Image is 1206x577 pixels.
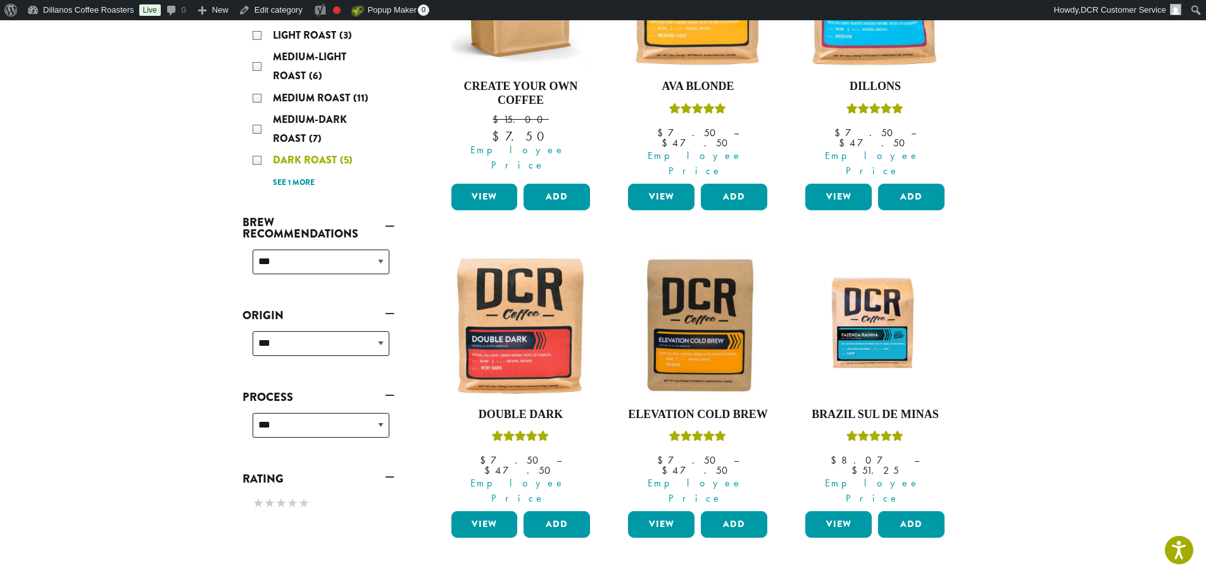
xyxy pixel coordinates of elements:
[275,494,287,512] span: ★
[911,126,916,139] span: –
[242,468,394,490] a: Rating
[492,128,505,144] span: $
[734,126,739,139] span: –
[846,101,903,120] div: Rated 5.00 out of 5
[309,131,322,146] span: (7)
[287,494,298,512] span: ★
[657,126,722,139] bdi: 7.50
[339,28,352,42] span: (3)
[834,126,845,139] span: $
[802,252,948,507] a: Brazil Sul De MinasRated 5.00 out of 5 Employee Price
[846,429,903,448] div: Rated 5.00 out of 5
[914,453,919,467] span: –
[340,153,353,167] span: (5)
[625,80,770,94] h4: Ava Blonde
[797,148,948,179] span: Employee Price
[524,184,590,210] button: Add
[492,429,549,448] div: Rated 4.50 out of 5
[620,476,770,506] span: Employee Price
[242,21,394,196] div: Roast
[662,464,734,477] bdi: 47.50
[493,113,503,126] span: $
[493,113,549,126] bdi: 15.00
[797,476,948,506] span: Employee Price
[443,476,594,506] span: Employee Price
[273,28,339,42] span: Light Roast
[264,494,275,512] span: ★
[242,490,394,519] div: Rating
[831,453,902,467] bdi: 8.07
[524,511,590,538] button: Add
[620,148,770,179] span: Employee Price
[662,464,672,477] span: $
[669,429,726,448] div: Rated 5.00 out of 5
[353,91,368,105] span: (11)
[878,184,945,210] button: Add
[484,464,495,477] span: $
[657,453,668,467] span: $
[480,453,491,467] span: $
[628,184,694,210] a: View
[451,511,518,538] a: View
[309,68,322,83] span: (6)
[333,6,341,14] div: Needs improvement
[242,305,394,326] a: Origin
[802,80,948,94] h4: Dillons
[484,464,556,477] bdi: 47.50
[625,252,770,398] img: Elevation-Cold-Brew-300x300.jpg
[851,464,862,477] span: $
[242,244,394,289] div: Brew Recommendations
[418,4,429,16] span: 0
[701,184,767,210] button: Add
[448,408,594,422] h4: Double Dark
[273,177,315,189] a: See 1 more
[242,408,394,453] div: Process
[492,128,550,144] bdi: 7.50
[273,112,347,146] span: Medium-Dark Roast
[657,453,722,467] bdi: 7.50
[273,91,353,105] span: Medium Roast
[628,511,694,538] a: View
[839,136,911,149] bdi: 47.50
[443,143,594,173] span: Employee Price
[448,252,593,398] img: Double-Dark-12oz-300x300.jpg
[839,136,850,149] span: $
[802,270,948,379] img: Fazenda-Rainha_12oz_Mockup.jpg
[273,49,346,83] span: Medium-Light Roast
[448,80,594,107] h4: Create Your Own Coffee
[662,136,672,149] span: $
[851,464,899,477] bdi: 51.25
[657,126,668,139] span: $
[734,453,739,467] span: –
[701,511,767,538] button: Add
[625,408,770,422] h4: Elevation Cold Brew
[480,453,544,467] bdi: 7.50
[802,408,948,422] h4: Brazil Sul De Minas
[242,386,394,408] a: Process
[805,511,872,538] a: View
[669,101,726,120] div: Rated 5.00 out of 5
[242,326,394,371] div: Origin
[298,494,310,512] span: ★
[1081,5,1166,15] span: DCR Customer Service
[556,453,562,467] span: –
[242,212,394,244] a: Brew Recommendations
[625,252,770,507] a: Elevation Cold BrewRated 5.00 out of 5 Employee Price
[805,184,872,210] a: View
[831,453,841,467] span: $
[139,4,161,16] a: Live
[662,136,734,149] bdi: 47.50
[451,184,518,210] a: View
[273,153,340,167] span: Dark Roast
[448,252,594,507] a: Double DarkRated 4.50 out of 5 Employee Price
[253,494,264,512] span: ★
[878,511,945,538] button: Add
[834,126,899,139] bdi: 7.50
